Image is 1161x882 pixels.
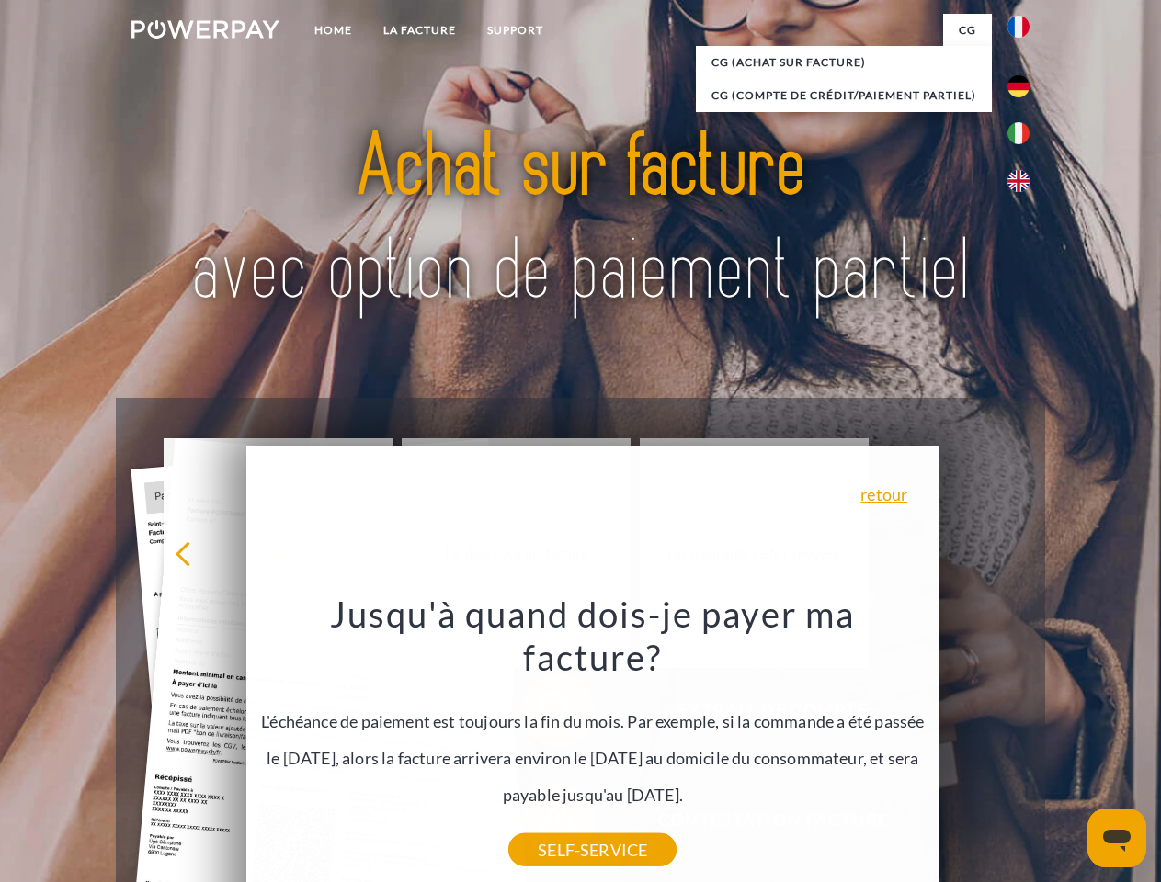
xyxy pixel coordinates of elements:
[1007,16,1030,38] img: fr
[1007,122,1030,144] img: it
[257,592,928,680] h3: Jusqu'à quand dois-je payer ma facture?
[1087,808,1146,867] iframe: Bouton de lancement de la fenêtre de messagerie
[860,486,907,503] a: retour
[131,20,279,39] img: logo-powerpay-white.svg
[175,540,381,565] div: retour
[696,79,992,112] a: CG (Compte de crédit/paiement partiel)
[696,46,992,79] a: CG (achat sur facture)
[1007,170,1030,192] img: en
[1007,75,1030,97] img: de
[257,592,928,850] div: L'échéance de paiement est toujours la fin du mois. Par exemple, si la commande a été passée le [...
[176,88,985,352] img: title-powerpay_fr.svg
[368,14,472,47] a: LA FACTURE
[472,14,559,47] a: Support
[943,14,992,47] a: CG
[508,833,677,866] a: SELF-SERVICE
[299,14,368,47] a: Home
